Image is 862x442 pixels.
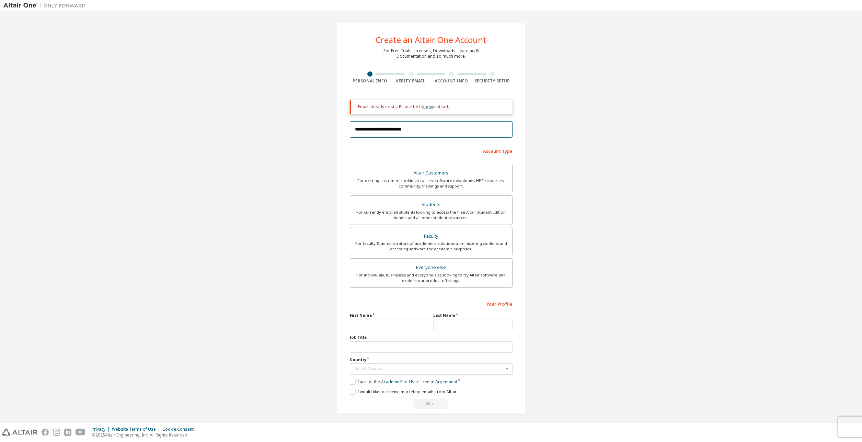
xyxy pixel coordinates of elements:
label: First Name [350,313,429,318]
label: Country [350,357,513,362]
div: Email already exists. Please try to instead. [358,104,507,110]
label: I would like to receive marketing emails from Altair [350,389,457,395]
div: Personal Info [350,78,391,84]
div: For Free Trials, Licenses, Downloads, Learning & Documentation and so much more. [383,48,479,59]
div: Students [354,200,508,209]
div: Your Profile [350,298,513,309]
div: Select Country [355,367,504,371]
div: Security Setup [472,78,513,84]
img: instagram.svg [53,429,60,436]
div: Website Terms of Use [112,427,162,432]
div: Account Info [431,78,472,84]
label: I accept the [350,379,457,385]
div: Privacy [92,427,112,432]
p: © 2025 Altair Engineering, Inc. All Rights Reserved. [92,432,198,438]
div: Create an Altair One Account [376,36,486,44]
a: login [423,104,433,110]
div: Email already exists [350,399,513,409]
div: Verify Email [390,78,431,84]
div: Account Type [350,145,513,156]
img: facebook.svg [42,429,49,436]
a: Academic End-User License Agreement [381,379,457,385]
img: altair_logo.svg [2,429,37,436]
div: Everyone else [354,263,508,272]
img: Altair One [3,2,89,9]
label: Last Name [433,313,513,318]
div: For individuals, businesses and everyone else looking to try Altair software and explore our prod... [354,272,508,283]
img: linkedin.svg [64,429,71,436]
div: For faculty & administrators of academic institutions administering students and accessing softwa... [354,241,508,252]
div: For currently enrolled students looking to access the free Altair Student Edition bundle and all ... [354,209,508,220]
div: Altair Customers [354,168,508,178]
div: Faculty [354,231,508,241]
img: youtube.svg [76,429,85,436]
div: Cookie Consent [162,427,198,432]
label: Job Title [350,335,513,340]
div: For existing customers looking to access software downloads, HPC resources, community, trainings ... [354,178,508,189]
